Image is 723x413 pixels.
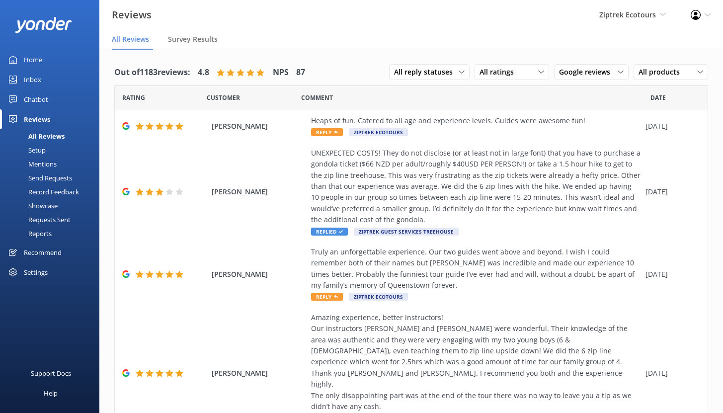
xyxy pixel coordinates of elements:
[212,269,306,280] span: [PERSON_NAME]
[6,143,46,157] div: Setup
[24,243,62,262] div: Recommend
[645,121,695,132] div: [DATE]
[645,368,695,379] div: [DATE]
[6,143,99,157] a: Setup
[6,227,52,241] div: Reports
[112,7,152,23] h3: Reviews
[24,70,41,89] div: Inbox
[311,293,343,301] span: Reply
[122,93,145,102] span: Date
[559,67,616,78] span: Google reviews
[6,171,72,185] div: Send Requests
[599,10,656,19] span: Ziptrek Ecotours
[301,93,333,102] span: Question
[6,157,99,171] a: Mentions
[273,66,289,79] h4: NPS
[212,368,306,379] span: [PERSON_NAME]
[24,89,48,109] div: Chatbot
[349,293,408,301] span: Ziptrek Ecotours
[212,121,306,132] span: [PERSON_NAME]
[6,199,58,213] div: Showcase
[311,247,641,291] div: Truly an unforgettable experience. Our two guides went above and beyond. I wish I could remember ...
[639,67,686,78] span: All products
[645,186,695,197] div: [DATE]
[354,228,459,236] span: Ziptrek Guest Services Treehouse
[311,148,641,226] div: UNEXPECTED COSTS! They do not disclose (or at least not in large font) that you have to purchase ...
[44,383,58,403] div: Help
[31,363,71,383] div: Support Docs
[650,93,666,102] span: Date
[311,128,343,136] span: Reply
[296,66,305,79] h4: 87
[168,34,218,44] span: Survey Results
[6,171,99,185] a: Send Requests
[114,66,190,79] h4: Out of 1183 reviews:
[311,228,348,236] span: Replied
[6,157,57,171] div: Mentions
[24,50,42,70] div: Home
[6,185,99,199] a: Record Feedback
[349,128,408,136] span: Ziptrek Ecotours
[645,269,695,280] div: [DATE]
[15,17,72,33] img: yonder-white-logo.png
[198,66,209,79] h4: 4.8
[394,67,459,78] span: All reply statuses
[6,213,71,227] div: Requests Sent
[480,67,520,78] span: All ratings
[207,93,240,102] span: Date
[6,199,99,213] a: Showcase
[6,129,65,143] div: All Reviews
[311,115,641,126] div: Heaps of fun. Catered to all age and experience levels. Guides were awesome fun!
[24,262,48,282] div: Settings
[6,129,99,143] a: All Reviews
[6,213,99,227] a: Requests Sent
[212,186,306,197] span: [PERSON_NAME]
[6,227,99,241] a: Reports
[112,34,149,44] span: All Reviews
[6,185,79,199] div: Record Feedback
[24,109,50,129] div: Reviews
